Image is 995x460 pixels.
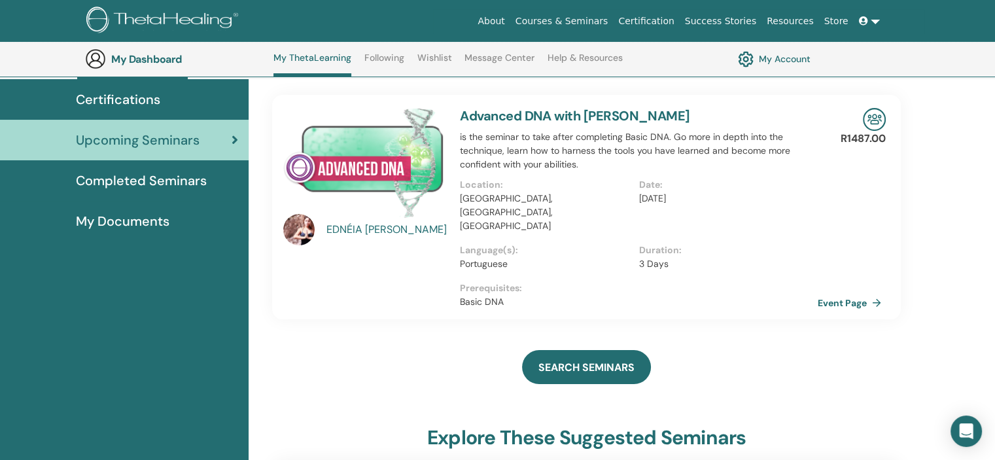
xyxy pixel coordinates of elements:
a: Certification [613,9,679,33]
img: In-Person Seminar [863,108,886,131]
a: Success Stories [680,9,761,33]
span: SEARCH SEMINARS [538,361,635,374]
img: generic-user-icon.jpg [85,48,106,69]
a: EDNÉIA [PERSON_NAME] [326,222,447,238]
a: Store [819,9,854,33]
p: R1487.00 [841,131,886,147]
a: Help & Resources [548,52,623,73]
span: Completed Seminars [76,171,207,190]
a: Resources [761,9,819,33]
a: Advanced DNA with [PERSON_NAME] [460,107,690,124]
p: is the seminar to take after completing Basic DNA. Go more in depth into the technique, learn how... [460,130,818,171]
p: [DATE] [639,192,810,205]
img: Advanced DNA [283,108,444,218]
img: logo.png [86,7,243,36]
p: Duration : [639,243,810,257]
img: cog.svg [738,48,754,70]
p: 3 Days [639,257,810,271]
h3: explore these suggested seminars [427,426,746,450]
a: SEARCH SEMINARS [522,350,651,384]
p: Date : [639,178,810,192]
p: Basic DNA [460,295,818,309]
a: My Account [738,48,811,70]
h3: My Dashboard [111,53,242,65]
p: Location : [460,178,631,192]
p: Prerequisites : [460,281,818,295]
div: Open Intercom Messenger [951,416,982,447]
span: Certifications [76,90,160,109]
p: [GEOGRAPHIC_DATA], [GEOGRAPHIC_DATA], [GEOGRAPHIC_DATA] [460,192,631,233]
a: Message Center [464,52,534,73]
a: My ThetaLearning [273,52,351,77]
span: Upcoming Seminars [76,130,200,150]
p: Portuguese [460,257,631,271]
img: default.jpg [283,214,315,245]
a: Courses & Seminars [510,9,614,33]
a: Following [364,52,404,73]
a: Wishlist [417,52,452,73]
p: Language(s) : [460,243,631,257]
a: Event Page [818,293,886,313]
a: About [472,9,510,33]
span: My Documents [76,211,169,231]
